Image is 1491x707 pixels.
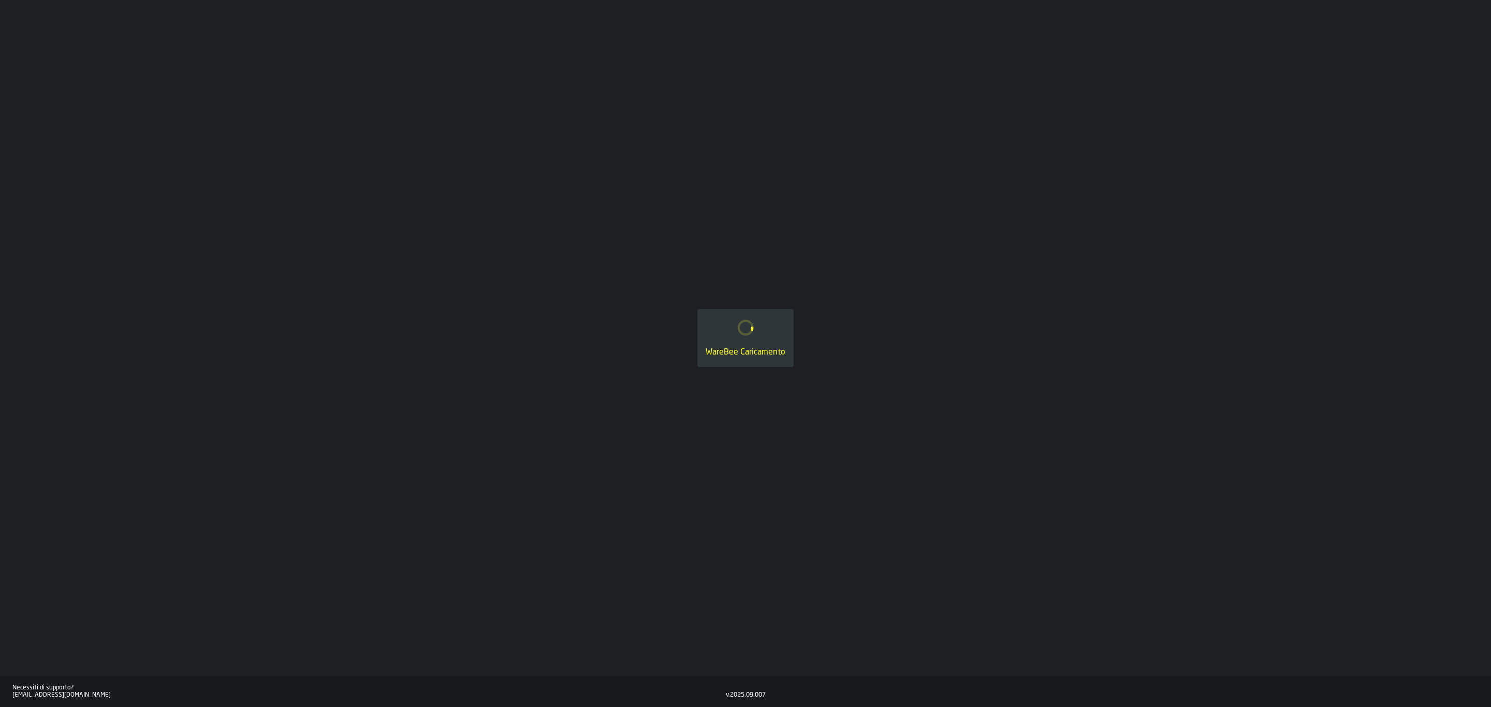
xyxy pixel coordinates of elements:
[12,691,726,699] div: [EMAIL_ADDRESS][DOMAIN_NAME]
[12,684,726,691] div: Necessiti di supporto?
[706,346,785,359] div: WareBee Caricamento
[730,691,766,699] div: 2025.09.007
[12,684,726,699] a: Necessiti di supporto?[EMAIL_ADDRESS][DOMAIN_NAME]
[726,691,730,699] div: v.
